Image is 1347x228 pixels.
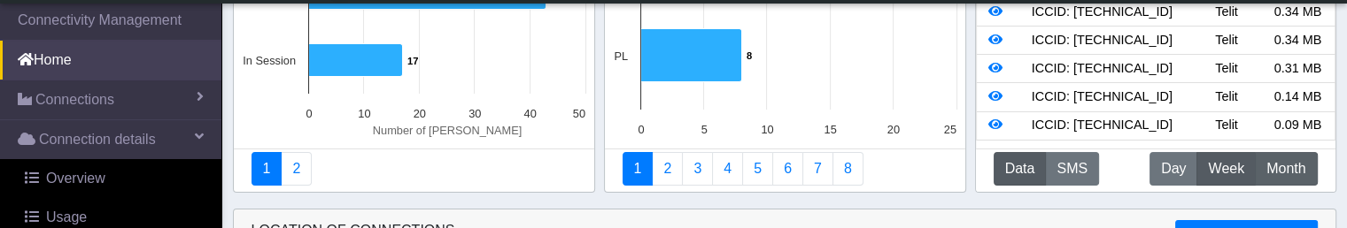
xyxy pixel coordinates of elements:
div: ICCID: [TECHNICAL_ID] [1013,59,1191,79]
button: Month [1255,152,1317,186]
a: Connections By Country [623,152,654,186]
a: Connectivity status [252,152,283,186]
span: Connection details [39,129,156,150]
div: 0.14 MB [1262,87,1333,107]
a: Usage by Carrier [742,152,773,186]
text: 17 [407,56,418,66]
div: ICCID: [TECHNICAL_ID] [1013,116,1191,135]
text: 0 [306,107,312,120]
button: Data [994,152,1047,186]
a: Overview [7,159,221,198]
div: Telit [1191,116,1262,135]
div: ICCID: [TECHNICAL_ID] [1013,31,1191,50]
a: Connections By Carrier [712,152,743,186]
button: Week [1196,152,1256,186]
a: 14 Days Trend [772,152,803,186]
text: 50 [572,107,584,120]
span: Day [1161,158,1186,179]
text: PL [614,49,628,63]
nav: Summary paging [252,152,577,186]
text: 15 [824,123,836,136]
text: 10 [358,107,370,120]
span: Overview [46,171,105,186]
text: 40 [523,107,536,120]
div: Telit [1191,59,1262,79]
a: Deployment status [281,152,312,186]
button: Day [1150,152,1197,186]
text: 0 [638,123,644,136]
text: 8 [747,50,752,61]
text: 20 [886,123,899,136]
div: Telit [1191,3,1262,22]
span: Week [1208,158,1244,179]
text: Number of [PERSON_NAME] [372,124,522,137]
div: 0.31 MB [1262,59,1333,79]
a: Usage per Country [682,152,713,186]
div: Telit [1191,87,1262,107]
div: 0.34 MB [1262,3,1333,22]
text: 10 [761,123,773,136]
div: 0.34 MB [1262,31,1333,50]
span: Connections [35,89,114,110]
div: ICCID: [TECHNICAL_ID] [1013,3,1191,22]
nav: Summary paging [623,152,948,186]
text: 20 [413,107,425,120]
span: Month [1266,158,1305,179]
div: ICCID: [TECHNICAL_ID] [1013,87,1191,107]
div: 0.09 MB [1262,116,1333,135]
button: SMS [1045,152,1099,186]
div: Telit [1191,31,1262,50]
a: Not Connected for 30 days [832,152,863,186]
a: Zero Session [802,152,833,186]
span: Usage [46,209,87,224]
a: Carrier [652,152,683,186]
text: 30 [468,107,481,120]
text: 5 [701,123,707,136]
text: 25 [943,123,956,136]
text: In Session [243,54,296,67]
